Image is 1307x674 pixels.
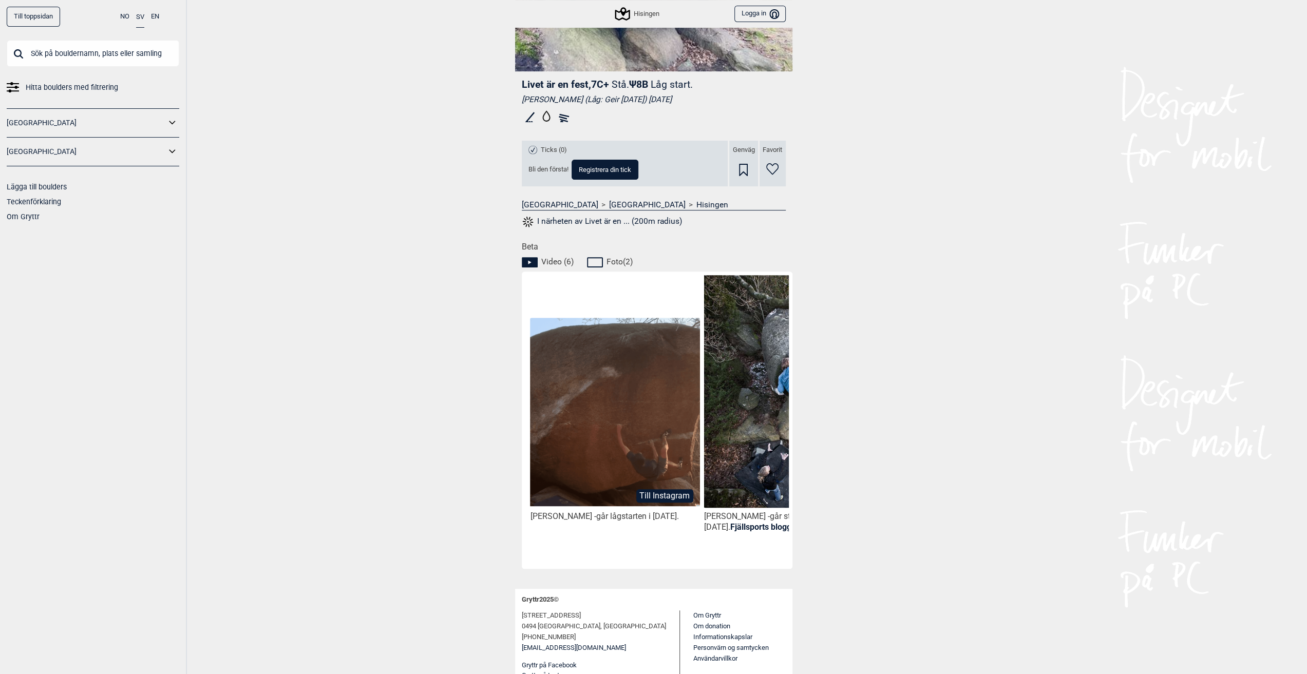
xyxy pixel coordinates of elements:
[612,79,629,90] p: Stå.
[693,654,737,662] a: Användarvillkor
[522,643,626,653] a: [EMAIL_ADDRESS][DOMAIN_NAME]
[541,257,574,267] span: Video ( 6 )
[522,589,786,611] div: Gryttr 2025 ©
[704,274,873,528] img: Jonathan Linne Ryn pa Livet ar en fest
[693,622,730,630] a: Om donation
[651,79,693,90] p: Låg start.
[7,213,40,221] a: Om Gryttr
[522,660,577,671] button: Gryttr på Facebook
[693,633,752,641] a: Informationskapslar
[522,632,576,643] span: [PHONE_NUMBER]
[7,7,60,27] a: Till toppsidan
[579,166,631,173] span: Registrera din tick
[616,8,659,20] div: Hisingen
[704,511,873,533] div: [PERSON_NAME] -
[120,7,129,27] button: NO
[763,146,782,155] span: Favorit
[696,200,728,210] a: Hisingen
[734,6,785,23] button: Logga in
[7,40,179,67] input: Sök på bouldernamn, plats eller samling
[596,511,678,521] span: går lågstarten i [DATE].
[522,621,666,632] span: 0494 [GEOGRAPHIC_DATA], [GEOGRAPHIC_DATA]
[26,80,118,95] span: Hitta boulders med filtrering
[693,644,769,651] a: Personvärn og samtycken
[522,610,581,621] span: [STREET_ADDRESS]
[7,198,61,206] a: Teckenförklaring
[607,257,633,267] span: Foto ( 2 )
[729,141,758,186] div: Genväg
[151,7,159,27] button: EN
[730,522,791,532] a: Fjällsports blogg
[522,79,609,90] span: Livet är en fest , 7C+
[522,200,598,210] a: [GEOGRAPHIC_DATA]
[629,79,693,90] span: Ψ 8B
[572,160,638,180] button: Registrera din tick
[7,183,67,191] a: Lägga till boulders
[704,511,824,532] p: går ståstarten i [DATE].
[522,242,792,568] div: Beta
[522,94,786,105] div: [PERSON_NAME] (Låg: Geir [DATE]) [DATE]
[136,7,144,28] button: SV
[522,200,786,210] nav: > >
[530,318,699,506] img: David pa Livet ar en fest
[522,215,683,228] button: I närheten av Livet är en ... (200m radius)
[609,200,686,210] a: [GEOGRAPHIC_DATA]
[541,146,567,155] span: Ticks (0)
[7,80,179,95] a: Hitta boulders med filtrering
[693,611,721,619] a: Om Gryttr
[7,144,166,159] a: [GEOGRAPHIC_DATA]
[7,115,166,130] a: [GEOGRAPHIC_DATA]
[636,489,693,503] button: Till Instagram
[530,511,699,522] div: [PERSON_NAME] -
[528,165,569,174] span: Bli den första!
